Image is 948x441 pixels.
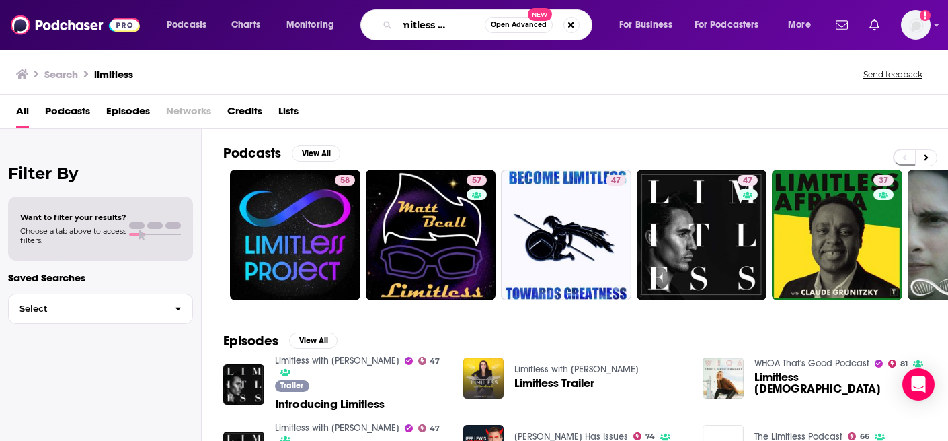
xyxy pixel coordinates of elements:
button: open menu [686,14,779,36]
span: For Business [619,15,672,34]
span: Podcasts [167,15,206,34]
span: New [528,8,552,21]
a: 57 [366,170,496,300]
input: Search podcasts, credits, & more... [397,14,485,36]
a: Limitless with Johanna Buchweitz [514,364,639,375]
a: 81 [888,360,908,368]
span: Want to filter your results? [20,213,126,222]
span: 58 [340,174,350,188]
span: 81 [900,361,908,367]
h3: limitless [94,68,133,81]
img: User Profile [901,10,931,40]
span: Open Advanced [491,22,547,28]
a: 47 [418,424,440,432]
a: WHOA That's Good Podcast [754,358,869,369]
a: Limitless Trailer [514,378,594,389]
span: 47 [743,174,752,188]
a: 47 [637,170,767,300]
button: open menu [779,14,828,36]
a: 47 [738,175,758,186]
a: EpisodesView All [223,333,338,349]
svg: Add a profile image [920,10,931,21]
span: For Podcasters [695,15,759,34]
span: Networks [166,100,211,128]
a: 58 [335,175,355,186]
a: Show notifications dropdown [864,13,885,36]
span: Choose a tab above to access filters. [20,226,126,245]
button: Send feedback [859,69,926,80]
a: Podcasts [45,100,90,128]
a: 74 [633,432,655,440]
h2: Podcasts [223,145,281,162]
a: Credits [227,100,262,128]
h2: Filter By [8,164,193,183]
a: Charts [223,14,268,36]
a: 47 [501,170,631,300]
div: Search podcasts, credits, & more... [373,9,605,40]
a: 57 [467,175,487,186]
a: 47 [418,357,440,365]
h3: Search [44,68,78,81]
a: Limitless with Josh Patterson [275,422,399,434]
p: Saved Searches [8,271,193,284]
a: All [16,100,29,128]
a: Introducing Limitless [275,399,385,410]
span: 37 [879,174,888,188]
a: 66 [848,432,869,440]
button: Open AdvancedNew [485,17,553,33]
span: Logged in as megcassidy [901,10,931,40]
a: Show notifications dropdown [830,13,853,36]
a: Limitless with Josh Patterson [275,355,399,366]
span: 57 [472,174,481,188]
button: open menu [610,14,689,36]
a: 37 [772,170,902,300]
div: Open Intercom Messenger [902,368,935,401]
button: Select [8,294,193,324]
button: open menu [277,14,352,36]
a: 58 [230,170,360,300]
h2: Episodes [223,333,278,349]
span: 47 [430,358,440,364]
span: Trailer [280,382,303,390]
span: Charts [231,15,260,34]
a: Episodes [106,100,150,128]
img: Limitless God [703,358,744,399]
a: Lists [278,100,299,128]
span: Limitless [DEMOGRAPHIC_DATA] [754,372,926,395]
img: Introducing Limitless [223,364,264,405]
span: 74 [645,434,655,440]
button: open menu [157,14,224,36]
img: Podchaser - Follow, Share and Rate Podcasts [11,12,140,38]
button: View All [292,145,340,162]
button: View All [289,333,338,349]
img: Limitless Trailer [463,358,504,399]
span: 47 [611,174,621,188]
span: Monitoring [286,15,334,34]
a: 37 [873,175,894,186]
button: Show profile menu [901,10,931,40]
span: Select [9,304,164,313]
a: Limitless God [754,372,926,395]
span: 66 [860,434,869,440]
a: 47 [606,175,626,186]
span: 47 [430,426,440,432]
a: PodcastsView All [223,145,340,162]
span: More [788,15,811,34]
